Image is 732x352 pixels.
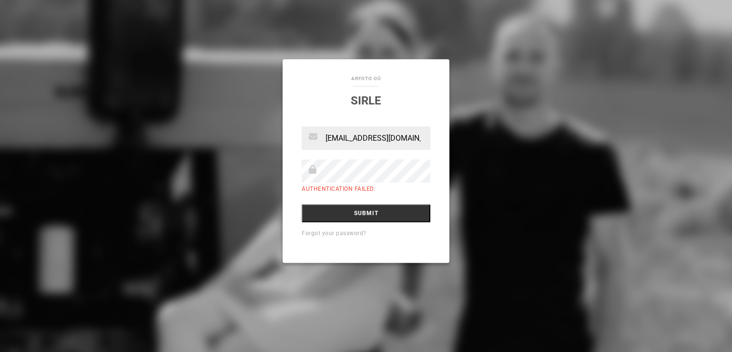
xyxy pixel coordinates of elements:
input: Submit [302,204,430,222]
input: Email [302,126,430,150]
label: Authentication failed. [302,186,375,192]
a: Forgot your password? [302,230,366,237]
a: Sirle [351,94,381,107]
a: aRfoto OÜ [351,76,381,81]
